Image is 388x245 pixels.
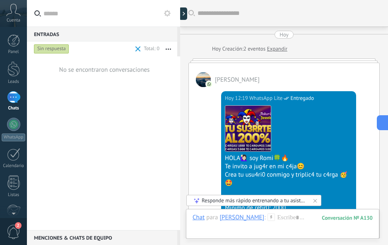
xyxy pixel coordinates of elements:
[2,49,26,55] div: Panel
[225,154,352,163] div: HOLA🙋🏻‍♀️ soy Romi🍀🔥
[196,72,211,87] span: Maria Fernandez
[225,204,352,212] div: Mínimo de retir0: 2000
[219,213,264,221] div: Maria Fernandez
[2,106,26,111] div: Chats
[212,45,287,53] div: Creación:
[2,133,25,141] div: WhatsApp
[2,79,26,85] div: Leads
[7,18,20,23] span: Cuenta
[225,171,352,187] div: Crea tu usu4ri0 conmigo y triplic4 tu c4rga 🥳🤩
[225,106,271,151] img: 5fbbbd81-63e3-4b64-a0b8-cdf2b060cefb
[212,45,222,53] div: Hoy
[27,27,177,41] div: Entradas
[264,213,265,222] span: :
[15,222,22,229] span: 2
[322,214,373,221] div: 130
[2,163,26,169] div: Calendario
[206,213,218,222] span: para
[179,7,187,20] div: Mostrar
[206,81,212,87] img: com.amocrm.amocrmwa.svg
[159,41,177,56] button: Más
[141,45,159,53] div: Total: 0
[34,44,69,54] div: Sin respuesta
[215,76,260,84] span: Maria Fernandez
[202,197,307,204] div: Responde más rápido entrenando a tu asistente AI con tus fuentes de datos
[290,94,314,102] span: Entregado
[225,163,352,171] div: Te invito a jug4r en mi c4ja😊
[59,66,150,74] div: No se encontraron conversaciones
[225,94,249,102] div: Hoy 12:19
[2,192,26,198] div: Listas
[27,230,177,245] div: Menciones & Chats de equipo
[267,45,287,53] a: Expandir
[249,94,282,102] span: WhatsApp Lite
[243,45,265,53] span: 2 eventos
[280,31,289,39] div: Hoy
